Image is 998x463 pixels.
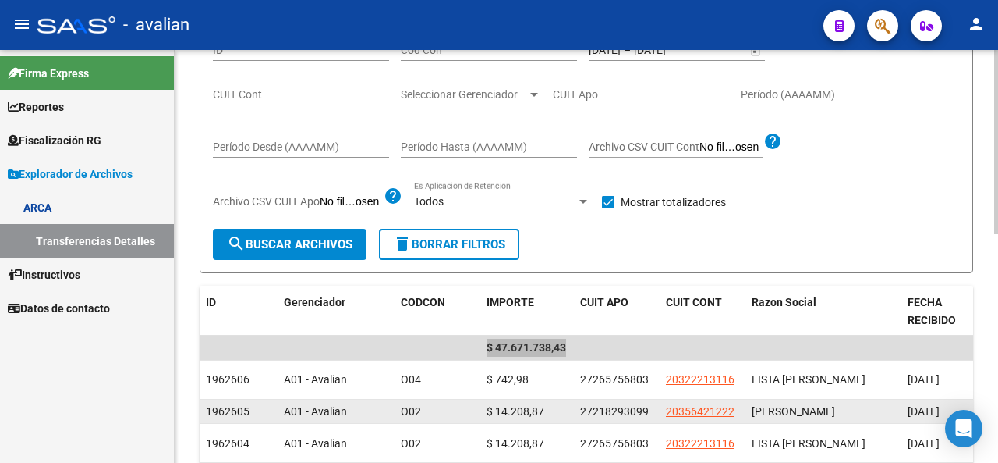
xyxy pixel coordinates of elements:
[12,15,31,34] mat-icon: menu
[908,437,940,450] span: [DATE]
[8,166,133,183] span: Explorador de Archivos
[752,296,816,308] span: Razon Social
[284,373,347,386] span: A01 - Avalian
[401,373,421,386] span: O04
[487,341,566,354] span: $ 47.671.738,43
[666,373,734,386] span: 20322213116
[206,373,249,386] span: 1962606
[945,410,982,447] div: Open Intercom Messenger
[752,437,865,450] span: LISTA [PERSON_NAME]
[320,195,384,209] input: Archivo CSV CUIT Apo
[908,296,956,326] span: FECHA RECIBIDO
[967,15,986,34] mat-icon: person
[487,373,529,386] span: $ 742,98
[401,405,421,418] span: O02
[278,286,395,337] datatable-header-cell: Gerenciador
[666,405,734,418] span: 20356421222
[206,437,249,450] span: 1962604
[901,286,987,337] datatable-header-cell: FECHA RECIBIDO
[227,237,352,251] span: Buscar Archivos
[123,8,189,42] span: - avalian
[8,98,64,116] span: Reportes
[227,234,246,253] mat-icon: search
[8,132,101,149] span: Fiscalización RG
[384,187,402,205] mat-icon: help
[284,405,347,418] span: A01 - Avalian
[666,296,722,308] span: CUIT CONT
[747,42,763,59] button: Open calendar
[480,286,574,337] datatable-header-cell: IMPORTE
[580,296,628,308] span: CUIT APO
[393,237,505,251] span: Borrar Filtros
[200,286,278,337] datatable-header-cell: ID
[763,132,782,151] mat-icon: help
[213,229,366,260] button: Buscar Archivos
[414,195,444,208] span: Todos
[745,286,901,337] datatable-header-cell: Razon Social
[580,403,649,421] div: 27218293099
[589,141,699,153] span: Archivo CSV CUIT Cont
[487,296,534,308] span: IMPORTE
[401,88,527,102] span: Seleccionar Gerenciador
[401,437,421,450] span: O02
[8,300,110,317] span: Datos de contacto
[284,296,345,308] span: Gerenciador
[8,266,80,283] span: Instructivos
[660,286,745,337] datatable-header-cell: CUIT CONT
[621,193,726,212] span: Mostrar totalizadores
[666,437,734,450] span: 20322213116
[580,371,649,389] div: 27265756803
[487,405,544,418] span: $ 14.208,87
[752,405,835,418] span: [PERSON_NAME]
[206,296,216,308] span: ID
[487,437,544,450] span: $ 14.208,87
[213,195,320,208] span: Archivo CSV CUIT Apo
[699,141,763,155] input: Archivo CSV CUIT Cont
[752,373,865,386] span: LISTA [PERSON_NAME]
[8,65,89,82] span: Firma Express
[908,405,940,418] span: [DATE]
[574,286,660,337] datatable-header-cell: CUIT APO
[908,373,940,386] span: [DATE]
[580,435,649,453] div: 27265756803
[395,286,449,337] datatable-header-cell: CODCON
[206,405,249,418] span: 1962605
[401,296,445,308] span: CODCON
[393,234,412,253] mat-icon: delete
[284,437,347,450] span: A01 - Avalian
[379,229,519,260] button: Borrar Filtros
